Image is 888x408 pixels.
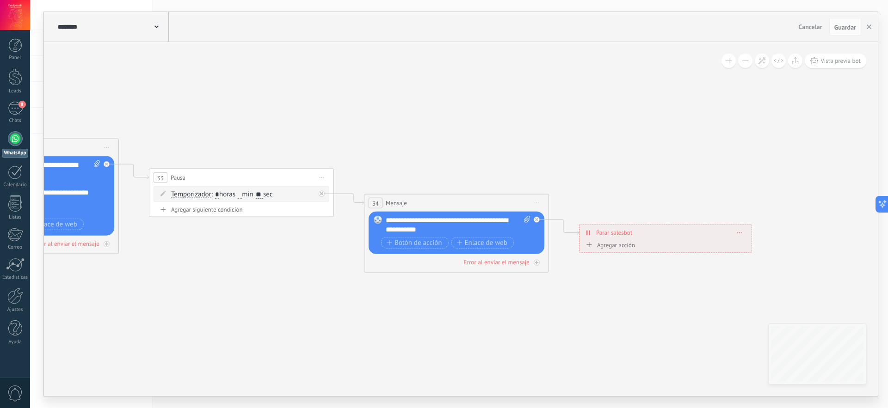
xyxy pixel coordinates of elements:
[2,55,29,61] div: Panel
[2,182,29,188] div: Calendario
[456,239,507,246] span: Enlace de web
[26,220,77,228] span: Enlace de web
[21,219,83,230] button: Enlace de web
[451,237,513,249] button: Enlace de web
[171,191,211,198] span: Temporizador
[211,190,273,199] span: : horas min sec
[2,307,29,313] div: Ajustes
[795,20,826,34] button: Cancelar
[2,274,29,280] div: Estadísticas
[820,57,861,65] span: Vista previa bot
[2,118,29,124] div: Chats
[157,174,164,182] span: 33
[387,239,442,246] span: Botón de acción
[2,214,29,220] div: Listas
[2,149,28,158] div: WhatsApp
[829,18,861,36] button: Guardar
[2,88,29,94] div: Leads
[2,244,29,250] div: Correo
[386,199,407,207] span: Mensaje
[381,237,449,249] button: Botón de acción
[18,101,26,108] span: 8
[596,228,632,237] span: Parar salesbot
[171,173,185,182] span: Pausa
[372,199,379,207] span: 34
[799,23,822,31] span: Cancelar
[805,54,866,68] button: Vista previa bot
[154,206,329,213] div: Agregar siguiente condición
[584,241,635,248] div: Agregar acción
[2,339,29,345] div: Ayuda
[464,258,530,266] div: Error al enviar el mensaje
[34,240,99,248] div: Error al enviar el mensaje
[834,24,856,30] span: Guardar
